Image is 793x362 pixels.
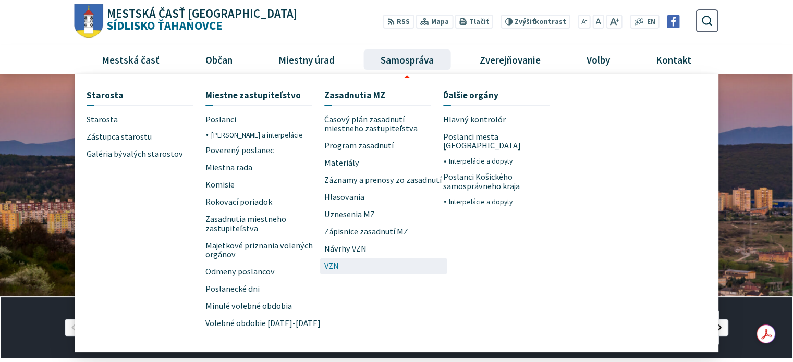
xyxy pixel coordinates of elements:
span: Zasadnutia MZ [324,86,385,105]
span: Miestna rada [205,159,252,176]
span: Mestská časť [97,45,163,73]
a: Samospráva [362,45,453,73]
a: Časový plán zasadnutí miestneho zastupiteľstva [324,111,443,138]
span: Komisie [205,176,235,193]
span: Uznesenia MZ [324,206,375,223]
span: Tlačiť [469,18,489,26]
span: Zvýšiť [515,17,535,26]
a: Materiály [324,155,443,172]
span: Program zasadnutí [324,138,394,155]
a: Rokovací poriadok [205,193,324,210]
span: Poslanci [205,111,236,128]
a: Poverený poslanec [205,142,324,159]
a: VZN [324,258,443,275]
a: Zverejňovanie [461,45,560,73]
span: Materiály [324,155,359,172]
a: Miestne zastupiteľstvo [205,86,312,105]
a: Interpelácie a dopyty [449,155,562,168]
span: Samospráva [376,45,437,73]
span: Záznamy a prenosy zo zasadnutí [324,172,442,189]
a: Volebné obdobie [DATE]-[DATE] [205,315,324,332]
a: Voľby [568,45,629,73]
span: Zástupca starostu [87,128,152,145]
a: Poslanci [205,111,324,128]
a: Kontakt [637,45,711,73]
span: Občan [201,45,236,73]
a: Ďalšie orgány [443,86,550,105]
span: Hlasovania [324,189,364,206]
img: Prejsť na domovskú stránku [75,4,103,38]
a: Návrhy VZN [324,241,443,258]
button: Nastaviť pôvodnú veľkosť písma [592,15,604,29]
span: Volebné obdobie [DATE]-[DATE] [205,315,321,332]
span: Interpelácie a dopyty [449,195,513,208]
a: Miestna rada [205,159,324,176]
span: RSS [397,17,410,28]
span: Odmeny poslancov [205,264,275,281]
a: Záznamy a prenosy zo zasadnutí [324,172,443,189]
span: Mestská časť [GEOGRAPHIC_DATA] [107,8,297,20]
span: Starosta [87,111,118,128]
span: [PERSON_NAME] a interpelácie [211,128,303,142]
span: kontrast [515,18,566,26]
span: Rokovací poriadok [205,193,272,210]
a: Starosta [87,86,193,105]
span: Miestne zastupiteľstvo [205,86,301,105]
img: Prejsť na Facebook stránku [667,15,680,28]
a: Odmeny poslancov [205,264,324,281]
button: Zvýšiťkontrast [501,15,570,29]
a: EN [644,17,658,28]
span: Návrhy VZN [324,241,367,258]
button: Zmenšiť veľkosť písma [578,15,591,29]
a: Zástupca starostu [87,128,205,145]
div: Nasledujúci slajd [711,319,728,336]
span: Miestny úrad [274,45,338,73]
span: Zápisnice zasadnutí MZ [324,223,408,241]
a: [PERSON_NAME] a interpelácie [211,128,324,142]
a: Galéria bývalých starostov [87,145,205,163]
a: Poslanecké dni [205,281,324,298]
span: Zverejňovanie [475,45,544,73]
span: EN [646,17,655,28]
span: Minulé volebné obdobia [205,298,292,315]
span: Galéria bývalých starostov [87,145,183,163]
div: Predošlý slajd [65,319,82,336]
a: RSS [383,15,414,29]
span: Poslanecké dni [205,281,260,298]
span: VZN [324,258,339,275]
button: Zväčšiť veľkosť písma [606,15,622,29]
a: Majetkové priznania volených orgánov [205,237,324,264]
span: Ďalšie orgány [443,86,498,105]
button: Tlačiť [455,15,493,29]
span: Kontakt [652,45,696,73]
a: Zasadnutia MZ [324,86,431,105]
a: Zasadnutia miestneho zastupiteľstva [205,210,324,237]
a: Občan [186,45,251,73]
a: Poslanci mesta [GEOGRAPHIC_DATA] [443,128,562,155]
a: Mestská časť [82,45,178,73]
a: Komisie [205,176,324,193]
a: Program zasadnutí [324,138,443,155]
a: Mapa [416,15,453,29]
a: Uznesenia MZ [324,206,443,223]
a: Zápisnice zasadnutí MZ [324,223,443,241]
a: Starosta [87,111,205,128]
a: Hlavný kontrolór [443,111,562,128]
a: Interpelácie a dopyty [449,195,562,208]
h1: Sídlisko Ťahanovce [103,8,298,32]
a: Poslanci Košického samosprávneho kraja [443,168,562,195]
span: Poverený poslanec [205,142,274,159]
span: Voľby [583,45,614,73]
span: Mapa [431,17,449,28]
span: Interpelácie a dopyty [449,155,513,168]
a: Miestny úrad [259,45,353,73]
span: Starosta [87,86,124,105]
a: Logo Sídlisko Ťahanovce, prejsť na domovskú stránku. [75,4,297,38]
a: Hlasovania [324,189,443,206]
a: Minulé volebné obdobia [205,298,324,315]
